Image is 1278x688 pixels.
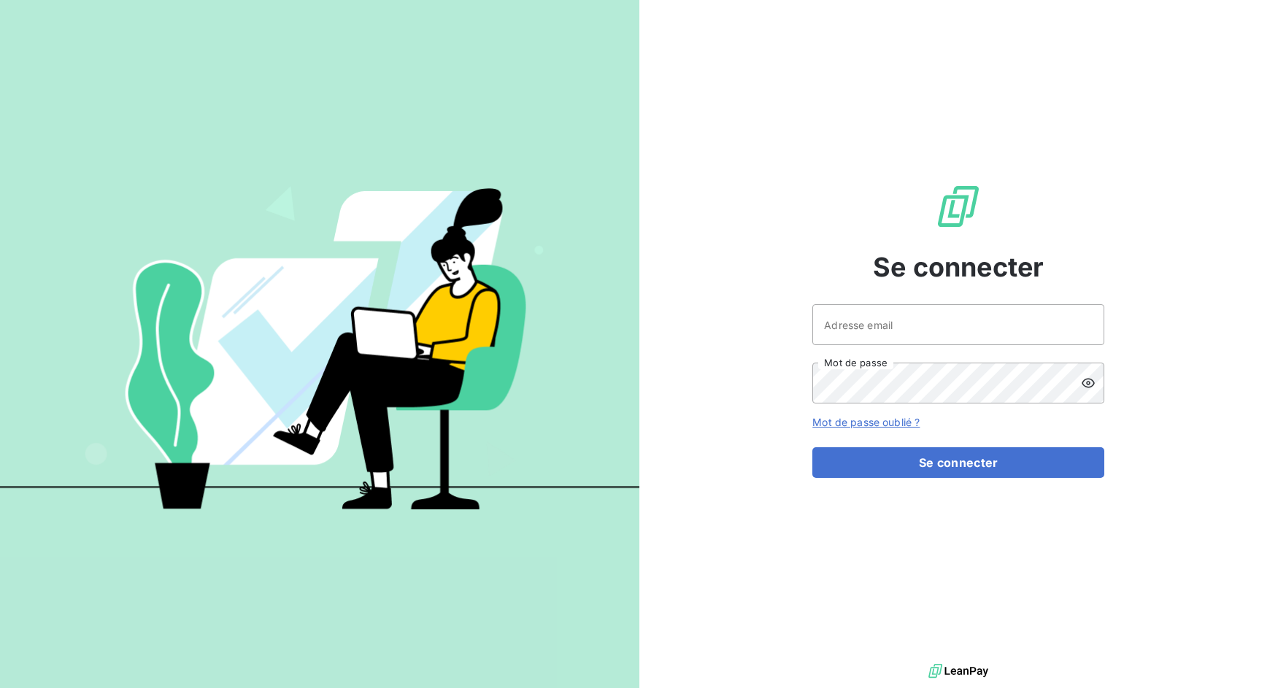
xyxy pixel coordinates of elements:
[873,247,1044,287] span: Se connecter
[935,183,982,230] img: Logo LeanPay
[928,660,988,682] img: logo
[812,416,920,428] a: Mot de passe oublié ?
[812,447,1104,478] button: Se connecter
[812,304,1104,345] input: placeholder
